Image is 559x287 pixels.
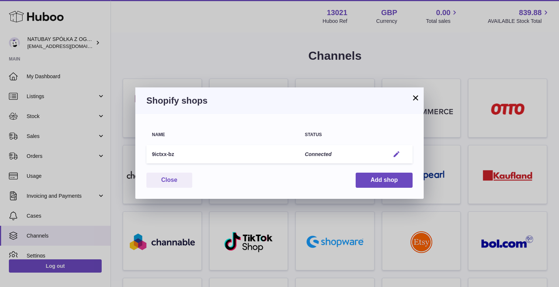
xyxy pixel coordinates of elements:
[146,173,192,188] button: Close
[152,132,294,137] div: Name
[146,95,413,107] h3: Shopify shops
[299,145,384,164] td: Connected
[305,132,379,137] div: Status
[146,145,299,164] td: 9ictxx-bz
[411,93,420,102] button: ×
[356,173,413,188] button: Add shop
